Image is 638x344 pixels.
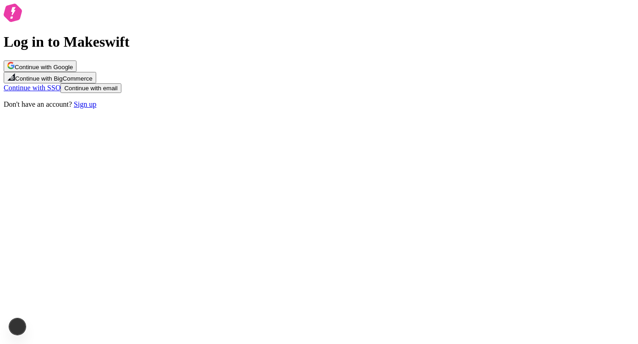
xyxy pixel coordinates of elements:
p: Don't have an account? [4,100,634,109]
button: Continue with Google [4,60,76,72]
a: Sign up [74,100,96,108]
span: Continue with email [64,85,117,92]
h1: Log in to Makeswift [4,33,634,50]
button: Continue with email [60,83,121,93]
a: Continue with SSO [4,84,60,92]
span: Continue with Google [15,64,73,71]
span: Continue with BigCommerce [15,75,93,82]
button: Continue with BigCommerce [4,72,96,83]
